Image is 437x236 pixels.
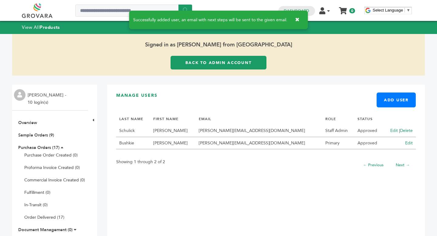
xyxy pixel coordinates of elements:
[116,158,165,166] p: Showing 1 through 2 of 2
[284,8,309,14] a: Dashboard
[18,132,54,138] a: Sample Orders (9)
[12,34,425,56] span: Signed in as [PERSON_NAME] from [GEOGRAPHIC_DATA]
[406,8,410,12] span: ▼
[24,190,50,195] a: Fulfillment (0)
[75,5,192,17] input: Search a product or brand...
[22,24,60,30] a: View AllProducts
[196,125,322,137] td: [PERSON_NAME][EMAIL_ADDRESS][DOMAIN_NAME]
[24,202,48,208] a: In-Transit (0)
[357,116,373,121] a: STATUS
[322,125,354,137] td: Staff Admin
[290,14,304,26] button: ✖
[405,140,413,146] a: Edit
[116,125,150,137] td: Schulick
[14,89,25,101] img: profile.png
[354,125,384,137] td: Approved
[150,137,196,150] td: [PERSON_NAME]
[24,214,64,220] a: Order Delivered (17)
[354,137,384,150] td: Approved
[24,177,85,183] a: Commercial Invoice Created (0)
[373,8,403,12] span: Select Language
[325,116,336,121] a: ROLE
[400,128,413,133] a: Delete
[153,116,178,121] a: FIRST NAME
[24,165,80,170] a: Proforma Invoice Created (0)
[349,8,355,13] span: 0
[377,93,416,107] a: Add User
[150,125,196,137] td: [PERSON_NAME]
[390,128,398,133] a: Edit
[18,227,73,233] a: Document Management (0)
[28,92,68,106] li: [PERSON_NAME] - 10 login(s)
[373,8,410,12] a: Select Language​
[322,137,354,150] td: Primary
[116,93,416,103] h3: Manage Users
[384,125,416,137] td: |
[18,145,59,150] a: Purchase Orders (17)
[40,24,60,30] strong: Products
[396,162,410,168] a: Next →
[363,162,384,168] a: ← Previous
[18,120,37,126] a: Overview
[171,56,266,69] a: Back to Admin Account
[116,137,150,150] td: Bushkie
[133,18,287,22] span: Successfully added user, an email with next steps will be sent to the given email.
[24,152,78,158] a: Purchase Order Created (0)
[119,116,143,121] a: LAST NAME
[196,137,322,150] td: [PERSON_NAME][EMAIL_ADDRESS][DOMAIN_NAME]
[340,5,347,12] a: My Cart
[199,116,211,121] a: EMAIL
